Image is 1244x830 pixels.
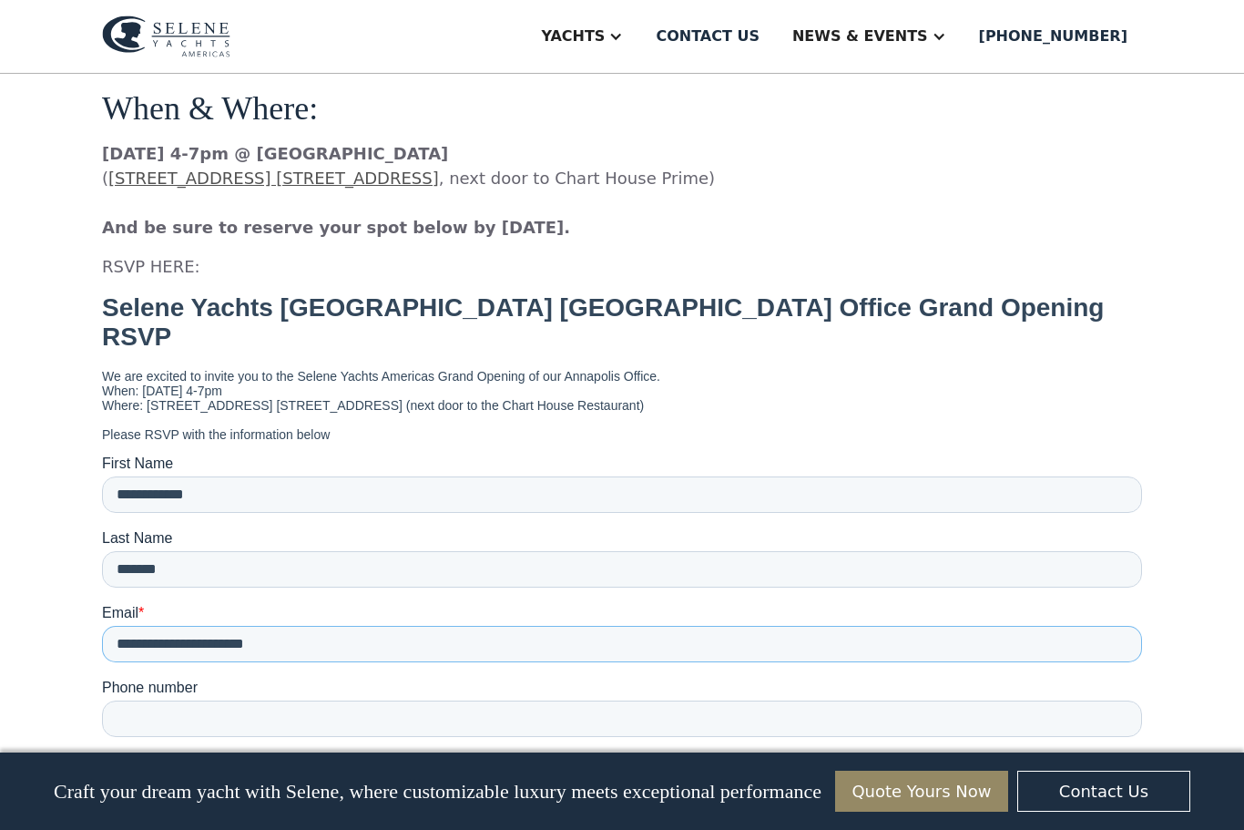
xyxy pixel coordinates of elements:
[102,91,1142,128] h4: When & Where:
[102,141,1142,240] p: ( , next door to Chart House Prime) ‍
[541,26,605,47] div: Yachts
[54,780,821,804] p: Craft your dream yacht with Selene, where customizable luxury meets exceptional performance
[656,26,760,47] div: Contact us
[108,169,439,188] a: [STREET_ADDRESS] [STREET_ADDRESS]
[102,144,448,163] strong: [DATE] 4-7pm @ [GEOGRAPHIC_DATA]
[102,254,1142,279] p: RSVP HERE:
[102,218,570,237] strong: And be sure to reserve your spot below by [DATE].
[102,15,230,57] img: logo
[979,26,1127,47] div: [PHONE_NUMBER]
[1017,771,1190,812] a: Contact Us
[835,771,1008,812] a: Quote Yours Now
[792,26,928,47] div: News & EVENTS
